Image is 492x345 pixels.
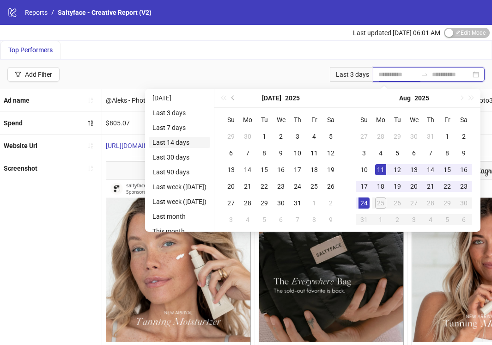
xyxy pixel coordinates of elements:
div: 5 [442,214,453,225]
div: 29 [225,131,237,142]
div: 1 [442,131,453,142]
td: 2025-08-15 [439,161,456,178]
div: 15 [259,164,270,175]
td: 2025-07-28 [239,195,256,211]
td: 2025-08-08 [306,211,322,228]
th: Th [422,111,439,128]
div: 31 [358,214,370,225]
div: 3 [225,214,237,225]
div: 27 [358,131,370,142]
td: 2025-08-31 [356,211,372,228]
div: 31 [425,131,436,142]
td: 2025-07-04 [306,128,322,145]
td: 2025-08-07 [422,145,439,161]
td: 2025-09-04 [422,211,439,228]
b: Website Url [4,142,37,149]
td: 2025-07-13 [223,161,239,178]
div: 1 [259,131,270,142]
div: 17 [358,181,370,192]
th: Mo [372,111,389,128]
a: Reports [23,7,49,18]
td: 2025-07-19 [322,161,339,178]
div: 11 [375,164,386,175]
div: Last 3 days [330,67,373,82]
span: sort-ascending [87,97,94,104]
div: 1 [375,214,386,225]
td: 2025-07-24 [289,178,306,195]
div: 9 [458,148,469,159]
td: 2025-08-10 [356,161,372,178]
button: Choose a month [399,89,411,107]
td: 2025-08-17 [356,178,372,195]
div: 21 [425,181,436,192]
div: 23 [275,181,286,192]
li: / [51,7,54,18]
div: 14 [425,164,436,175]
a: [URL][DOMAIN_NAME] [106,142,171,149]
button: Choose a year [414,89,429,107]
button: Previous month (PageUp) [228,89,238,107]
div: 16 [458,164,469,175]
div: 10 [358,164,370,175]
td: 2025-08-29 [439,195,456,211]
div: 31 [292,197,303,209]
button: Choose a year [285,89,300,107]
div: 18 [375,181,386,192]
td: 2025-07-25 [306,178,322,195]
div: 29 [392,131,403,142]
div: 5 [259,214,270,225]
div: 1 [309,197,320,209]
div: 2 [325,197,336,209]
div: $805.07 [102,112,255,134]
td: 2025-07-11 [306,145,322,161]
td: 2025-07-01 [256,128,273,145]
td: 2025-08-09 [456,145,472,161]
th: Tu [256,111,273,128]
td: 2025-08-09 [322,211,339,228]
td: 2025-07-29 [389,128,406,145]
li: This month [149,226,210,237]
td: 2025-08-06 [273,211,289,228]
div: 10 [292,148,303,159]
td: 2025-07-20 [223,178,239,195]
td: 2025-08-11 [372,161,389,178]
th: Su [223,111,239,128]
td: 2025-08-16 [456,161,472,178]
div: 17 [292,164,303,175]
li: Last 30 days [149,152,210,163]
td: 2025-07-18 [306,161,322,178]
li: Last 7 days [149,122,210,133]
div: 27 [408,197,419,209]
span: Top Performers [8,46,53,54]
div: 8 [259,148,270,159]
td: 2025-07-29 [256,195,273,211]
div: 3 [408,214,419,225]
div: 29 [442,197,453,209]
span: to [421,71,428,78]
span: sort-ascending [87,165,94,172]
div: 12 [325,148,336,159]
td: 2025-06-30 [239,128,256,145]
div: 30 [275,197,286,209]
div: 27 [225,197,237,209]
div: 28 [242,197,253,209]
td: 2025-09-03 [406,211,422,228]
td: 2025-08-03 [356,145,372,161]
td: 2025-08-28 [422,195,439,211]
div: 25 [375,197,386,209]
div: 13 [408,164,419,175]
b: Spend [4,119,23,127]
div: 23 [458,181,469,192]
div: 14 [242,164,253,175]
div: 12 [392,164,403,175]
td: 2025-08-30 [456,195,472,211]
div: 9 [325,214,336,225]
li: Last 90 days [149,166,210,178]
td: 2025-08-27 [406,195,422,211]
td: 2025-07-08 [256,145,273,161]
div: 4 [309,131,320,142]
b: Screenshot [4,165,37,172]
div: 9 [275,148,286,159]
div: 18 [309,164,320,175]
div: 15 [442,164,453,175]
